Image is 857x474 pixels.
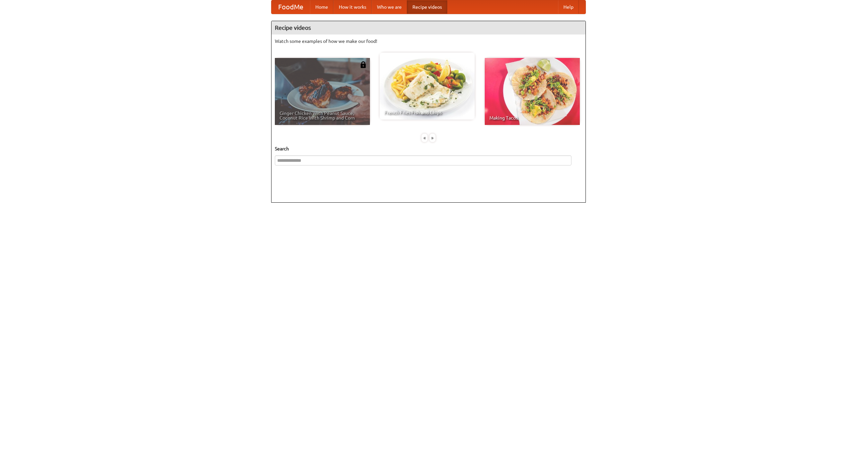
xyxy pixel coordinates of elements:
p: Watch some examples of how we make our food! [275,38,582,45]
a: Recipe videos [407,0,447,14]
a: How it works [333,0,372,14]
a: Making Tacos [485,58,580,125]
a: Help [558,0,579,14]
a: Home [310,0,333,14]
h5: Search [275,145,582,152]
img: 483408.png [360,61,367,68]
div: » [430,134,436,142]
a: Who we are [372,0,407,14]
h4: Recipe videos [271,21,586,35]
a: French Fries Fish and Chips [380,53,475,120]
div: « [421,134,427,142]
span: French Fries Fish and Chips [384,110,470,115]
a: FoodMe [271,0,310,14]
span: Making Tacos [489,116,575,120]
